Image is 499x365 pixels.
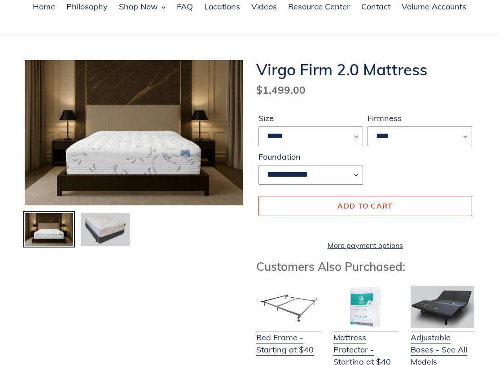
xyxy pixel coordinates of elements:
[288,1,350,12] span: Resource Center
[247,0,281,14] a: Videos
[402,1,466,12] span: Volume Accounts
[368,112,472,124] label: Firmness
[357,0,395,14] a: Contact
[411,286,474,328] img: Adjustable Base
[258,240,472,251] a: More payment options
[337,201,393,210] span: Add to cart
[177,1,193,12] span: FAQ
[258,151,363,163] label: Foundation
[251,1,277,12] span: Videos
[361,1,390,12] span: Contact
[62,0,112,14] a: Philosophy
[114,0,170,14] button: Shop Now
[200,0,245,14] a: Locations
[66,1,108,12] span: Philosophy
[284,0,355,14] a: Resource Center
[119,1,158,12] span: Shop Now
[397,0,471,14] a: Volume Accounts
[258,196,472,216] button: Add to cart
[33,1,55,12] span: Home
[256,260,474,274] h3: Customers Also Purchased:
[28,0,60,14] a: Home
[256,286,320,328] img: Bed Frame
[256,60,474,79] h1: Virgo Firm 2.0 Mattress
[204,1,240,12] span: Locations
[256,320,320,356] a: Bed Frame - Starting at $40
[333,286,397,328] img: Mattress Protector
[24,212,74,246] img: Load image into Gallery viewer, Virgo Firm 2.0 Mattress
[256,83,306,96] span: $1,499.00
[172,0,197,14] a: FAQ
[258,112,363,124] label: Size
[80,212,131,246] img: Load image into Gallery viewer, virgo-firn-mattres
